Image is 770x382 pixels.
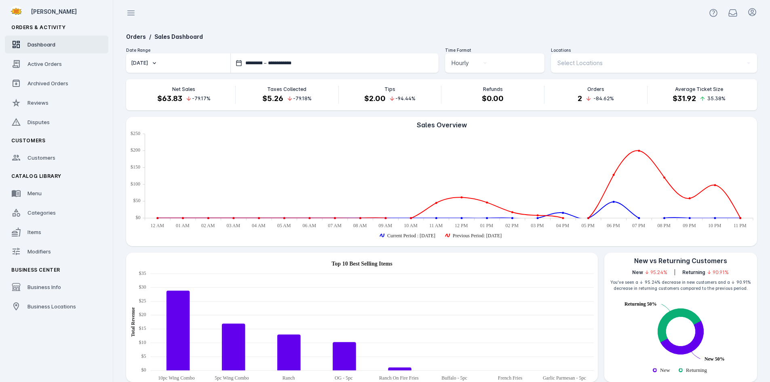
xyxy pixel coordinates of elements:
[126,130,757,246] ejs-chart: . Syncfusion interactive chart.
[675,86,723,93] p: Average Ticket Size
[674,269,676,276] div: |
[486,217,487,219] ellipse: Thu Aug 28 2025 13:00:00 GMT-0500 (Central Daylight Time): 0, Current Period : Aug 28
[436,202,437,203] ellipse: Thu Aug 28 2025 11:00:00 GMT-0500 (Central Daylight Time): 45, Previous Period: Aug 21
[705,356,725,362] text: New 50%
[126,33,146,40] a: Orders
[11,267,60,273] span: Business Center
[131,147,140,153] text: $200
[404,223,418,228] text: 10 AM
[543,375,586,381] text: Garlic Parmesan - 5pc
[734,223,747,228] text: 11 PM
[126,47,439,53] div: Date Range
[167,291,578,370] g: Total Revenue,Column series with 8 data points
[604,295,757,382] ejs-accumulationchart: null. Syncfusion interactive chart.
[11,24,65,30] span: Orders & Activity
[150,223,164,228] text: 12 AM
[353,223,367,228] text: 08 AM
[149,33,151,40] span: /
[27,80,68,87] span: Archived Orders
[562,212,563,213] ellipse: Thu Aug 28 2025 16:00:00 GMT-0500 (Central Daylight Time): 15.68, Current Period : Aug 28
[5,278,108,296] a: Business Info
[410,217,411,219] ellipse: Thu Aug 28 2025 10:00:00 GMT-0500 (Central Daylight Time): 0, Previous Period: Aug 21
[27,154,55,161] span: Customers
[593,95,614,102] span: -84.62%
[328,223,342,228] text: 07 AM
[264,59,266,67] span: –
[136,215,141,220] text: $0
[302,223,316,228] text: 06 AM
[11,173,61,179] span: Catalog Library
[208,217,209,219] ellipse: Thu Aug 28 2025 02:00:00 GMT-0500 (Central Daylight Time): 0, Previous Period: Aug 21
[192,95,211,102] span: -79.17%
[333,342,356,370] path: OG - 5pc:10.28, Total Revenue
[360,217,361,219] ellipse: Thu Aug 28 2025 08:00:00 GMT-0500 (Central Daylight Time): 0, Previous Period: Aug 21
[5,55,108,73] a: Active Orders
[660,321,704,354] path: New: 50%. Fulfillment Type Stats
[512,217,513,219] ellipse: Thu Aug 28 2025 14:00:00 GMT-0500 (Central Daylight Time): 0, Current Period : Aug 28
[267,86,306,93] p: Taxes Collected
[283,375,295,381] text: Ranch
[182,217,184,219] ellipse: Thu Aug 28 2025 01:00:00 GMT-0500 (Central Daylight Time): 0, Previous Period: Aug 21
[740,217,741,219] ellipse: Thu Aug 28 2025 23:00:00 GMT-0500 (Central Daylight Time): 0, Previous Period: Aug 21
[131,181,140,187] text: $100
[607,223,620,228] text: 06 PM
[588,217,589,219] ellipse: Thu Aug 28 2025 17:00:00 GMT-0500 (Central Daylight Time): 0, Previous Period: Aug 21
[429,223,443,228] text: 11 AM
[157,93,182,104] h4: $63.83
[537,217,538,219] ellipse: Thu Aug 28 2025 15:00:00 GMT-0500 (Central Daylight Time): 0, Current Period : Aug 28
[11,137,45,144] span: Customers
[587,86,604,93] p: Orders
[673,93,696,104] h4: $31.92
[131,59,148,67] div: [DATE]
[531,223,544,228] text: 03 PM
[482,93,504,104] h4: $0.00
[5,94,108,112] a: Reviews
[664,217,665,219] ellipse: Thu Aug 28 2025 20:00:00 GMT-0500 (Central Daylight Time): 0, Current Period : Aug 28
[27,209,56,216] span: Categories
[689,198,690,199] ellipse: Thu Aug 28 2025 21:00:00 GMT-0500 (Central Daylight Time): 58.61, Previous Period: Aug 21
[557,58,603,68] span: Select Locations
[5,243,108,260] a: Modifiers
[436,217,437,219] ellipse: Thu Aug 28 2025 11:00:00 GMT-0500 (Central Daylight Time): 0, Current Period : Aug 28
[335,375,353,381] text: OG - 5pc
[262,93,283,104] h4: $5.26
[379,375,419,381] text: Ranch On Fire Fries
[384,86,395,93] p: Tips
[537,215,538,216] ellipse: Thu Aug 28 2025 15:00:00 GMT-0500 (Central Daylight Time): 8, Previous Period: Aug 21
[512,211,513,213] ellipse: Thu Aug 28 2025 14:00:00 GMT-0500 (Central Daylight Time): 17.5, Previous Period: Aug 21
[5,184,108,202] a: Menu
[483,86,503,93] p: Refunds
[284,217,285,219] ellipse: Thu Aug 28 2025 05:00:00 GMT-0500 (Central Daylight Time): 0, Previous Period: Aug 21
[31,7,105,16] div: [PERSON_NAME]
[556,223,570,228] text: 04 PM
[480,223,494,228] text: 01 PM
[139,325,146,331] text: $15
[126,53,230,73] button: [DATE]
[498,375,523,381] text: French Fries
[334,217,335,219] ellipse: Thu Aug 28 2025 07:00:00 GMT-0500 (Central Daylight Time): 0, Previous Period: Aug 21
[258,217,259,219] ellipse: Thu Aug 28 2025 04:00:00 GMT-0500 (Central Daylight Time): 0, Previous Period: Aug 21
[461,217,462,219] ellipse: Thu Aug 28 2025 12:00:00 GMT-0500 (Central Daylight Time): 0, Current Period : Aug 28
[660,367,670,373] text: New
[5,36,108,53] a: Dashboard
[664,177,665,178] ellipse: Thu Aug 28 2025 20:00:00 GMT-0500 (Central Daylight Time): 120.26, Previous Period: Aug 21
[158,375,195,381] text: 10pc Wing Combo
[707,269,729,276] span: ↓ 90.91%
[453,233,502,238] text: Previous Period: [DATE]
[293,95,312,102] span: -79.18%
[167,291,190,370] path: 10pc Wing Combo:28.85, Total Revenue
[562,217,563,219] ellipse: Thu Aug 28 2025 16:00:00 GMT-0500 (Central Daylight Time): 0, Previous Period: Aug 21
[380,233,435,238] g: Current Period : Aug 28 series is showing, press enter to hide the Current Period : Aug 28 series
[215,375,249,381] text: 5pc Wing Combo
[5,113,108,131] a: Disputes
[364,93,386,104] h4: $2.00
[451,58,469,68] span: Hourly
[5,223,108,241] a: Items
[309,217,310,219] ellipse: Thu Aug 28 2025 06:00:00 GMT-0500 (Central Daylight Time): 0, Previous Period: Aug 21
[708,223,721,228] text: 10 PM
[714,184,715,186] ellipse: Thu Aug 28 2025 22:00:00 GMT-0500 (Central Daylight Time): 97.73, Previous Period: Aug 21
[686,367,707,373] text: Returning
[395,95,416,102] span: -94.44%
[624,301,657,307] text: Returning 50%
[139,312,146,317] text: $20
